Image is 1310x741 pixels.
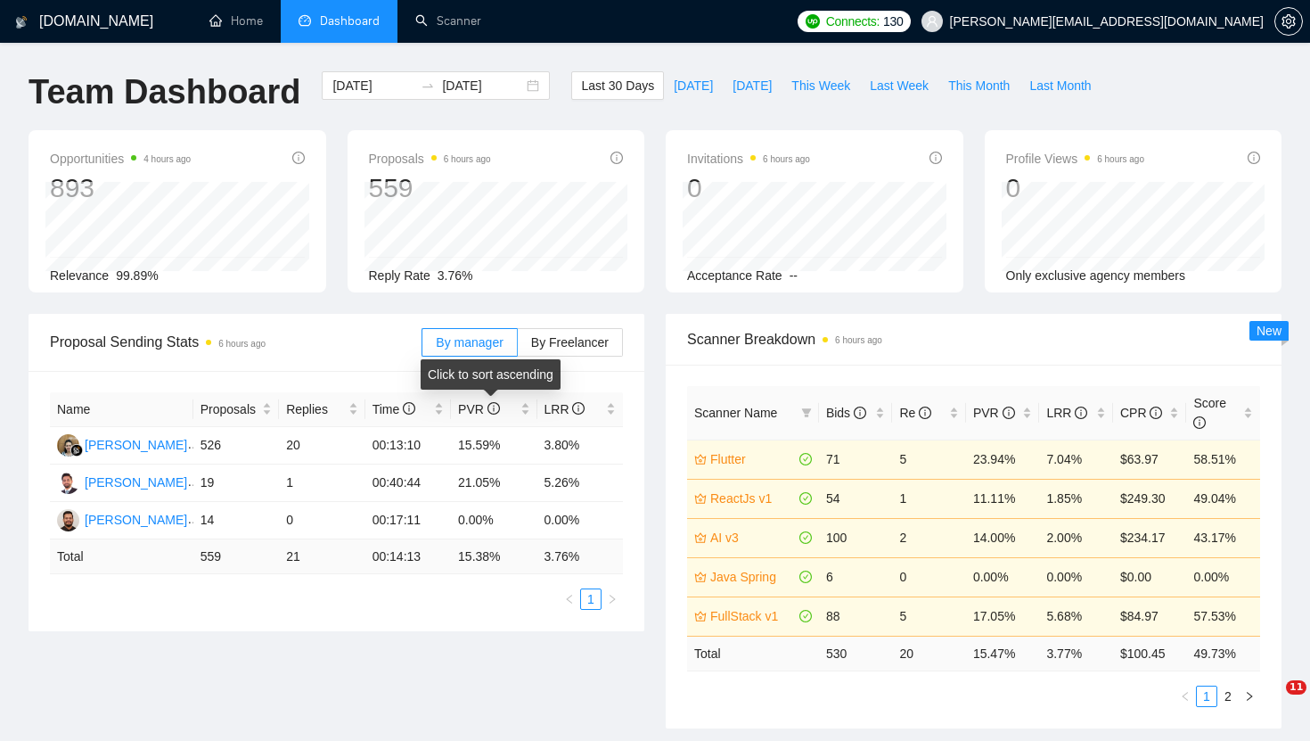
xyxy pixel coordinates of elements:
[819,518,893,557] td: 100
[801,408,812,418] span: filter
[279,502,364,539] td: 0
[674,76,713,95] span: [DATE]
[710,528,796,548] a: AI v3
[487,402,500,415] span: info-circle
[218,339,266,349] time: 6 hours ago
[799,453,812,465] span: check-circle
[57,509,79,531] img: AA
[85,510,187,530] div: [PERSON_NAME]
[279,539,364,574] td: 21
[826,406,866,420] span: Bids
[782,71,860,100] button: This Week
[819,440,893,479] td: 71
[892,557,966,597] td: 0
[1113,597,1187,636] td: $84.97
[1006,268,1186,283] span: Only exclusive agency members
[799,492,812,505] span: check-circle
[1193,396,1226,430] span: Score
[799,531,812,544] span: check-circle
[1075,407,1087,419] span: info-circle
[365,539,451,574] td: 00:14:13
[1039,479,1113,518] td: 1.85%
[870,76,929,95] span: Last Week
[602,589,623,610] button: right
[1180,691,1191,702] span: left
[733,76,772,95] span: [DATE]
[687,636,819,671] td: Total
[57,472,79,494] img: FM
[458,402,500,416] span: PVR
[835,335,882,345] time: 6 hours ago
[451,465,536,502] td: 21.05%
[1274,7,1303,36] button: setting
[1239,686,1260,707] li: Next Page
[973,406,1015,420] span: PVR
[1175,686,1196,707] li: Previous Page
[50,392,193,427] th: Name
[581,589,601,609] a: 1
[369,148,491,169] span: Proposals
[279,465,364,502] td: 1
[531,335,609,350] span: By Freelancer
[1006,148,1145,169] span: Profile Views
[1039,557,1113,597] td: 0.00%
[451,539,536,574] td: 15.38 %
[572,402,585,415] span: info-circle
[1039,597,1113,636] td: 5.68%
[1003,407,1015,419] span: info-circle
[365,465,451,502] td: 00:40:44
[193,465,279,502] td: 19
[1039,636,1113,671] td: 3.77 %
[1218,687,1238,706] a: 2
[444,154,491,164] time: 6 hours ago
[687,268,782,283] span: Acceptance Rate
[602,589,623,610] li: Next Page
[50,171,191,205] div: 893
[559,589,580,610] li: Previous Page
[436,335,503,350] span: By manager
[1217,686,1239,707] li: 2
[50,148,191,169] span: Opportunities
[1193,416,1206,429] span: info-circle
[57,434,79,457] img: ES
[85,473,187,492] div: [PERSON_NAME]
[791,76,850,95] span: This Week
[819,557,893,597] td: 6
[373,402,415,416] span: Time
[929,152,942,164] span: info-circle
[421,78,435,93] span: to
[694,453,707,465] span: crown
[687,148,810,169] span: Invitations
[966,440,1040,479] td: 23.94%
[299,14,311,27] span: dashboard
[710,449,796,469] a: Flutter
[860,71,938,100] button: Last Week
[819,479,893,518] td: 54
[819,597,893,636] td: 88
[57,474,187,489] a: FM[PERSON_NAME]
[1120,406,1162,420] span: CPR
[798,399,815,426] span: filter
[1019,71,1101,100] button: Last Month
[1248,152,1260,164] span: info-circle
[1113,518,1187,557] td: $234.17
[1150,407,1162,419] span: info-circle
[1039,440,1113,479] td: 7.04%
[421,359,561,390] div: Click to sort ascending
[15,8,28,37] img: logo
[571,71,664,100] button: Last 30 Days
[451,427,536,465] td: 15.59%
[537,502,624,539] td: 0.00%
[85,435,187,455] div: [PERSON_NAME]
[966,518,1040,557] td: 14.00%
[1113,440,1187,479] td: $63.97
[948,76,1010,95] span: This Month
[279,392,364,427] th: Replies
[687,328,1260,350] span: Scanner Breakdown
[320,13,380,29] span: Dashboard
[854,407,866,419] span: info-circle
[193,427,279,465] td: 526
[537,427,624,465] td: 3.80%
[29,71,300,113] h1: Team Dashboard
[1286,680,1306,695] span: 11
